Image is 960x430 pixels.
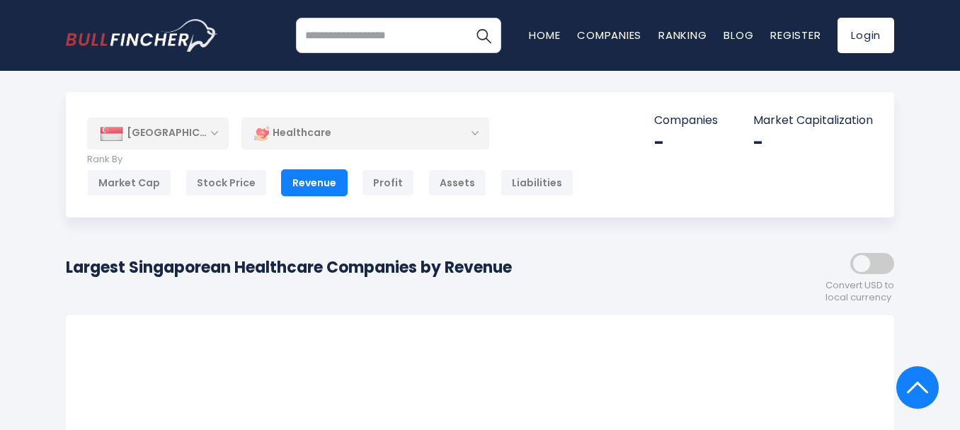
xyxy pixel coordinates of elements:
[66,19,218,52] img: bullfincher logo
[87,118,229,149] div: [GEOGRAPHIC_DATA]
[428,169,486,196] div: Assets
[724,28,753,43] a: Blog
[529,28,560,43] a: Home
[654,113,718,128] p: Companies
[185,169,267,196] div: Stock Price
[658,28,707,43] a: Ranking
[753,113,873,128] p: Market Capitalization
[87,154,573,166] p: Rank By
[770,28,821,43] a: Register
[654,132,718,154] div: -
[753,132,873,154] div: -
[466,18,501,53] button: Search
[825,280,894,304] span: Convert USD to local currency
[281,169,348,196] div: Revenue
[241,117,489,149] div: Healthcare
[577,28,641,43] a: Companies
[66,256,512,279] h1: Largest Singaporean Healthcare Companies by Revenue
[66,19,218,52] a: Go to homepage
[362,169,414,196] div: Profit
[838,18,894,53] a: Login
[501,169,573,196] div: Liabilities
[87,169,171,196] div: Market Cap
